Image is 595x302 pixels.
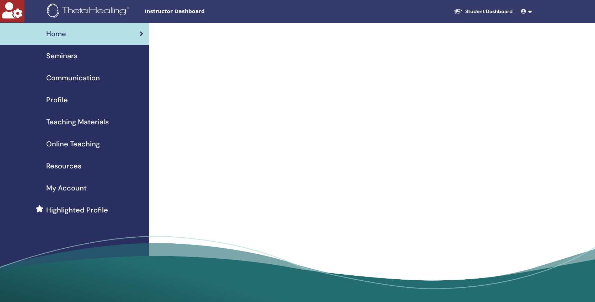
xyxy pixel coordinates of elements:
span: Online Teaching [46,139,100,149]
span: Communication [46,72,100,83]
span: Resources [46,161,81,171]
img: graduation-cap-white.svg [454,8,462,14]
span: Seminars [46,50,77,61]
img: logo.png [47,4,132,20]
a: Student Dashboard [448,5,518,18]
span: Highlighted Profile [46,205,108,215]
span: Instructor Dashboard [145,8,251,15]
span: Teaching Materials [46,117,109,127]
span: My Account [46,183,87,193]
span: Home [46,28,66,39]
span: Profile [46,95,68,105]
